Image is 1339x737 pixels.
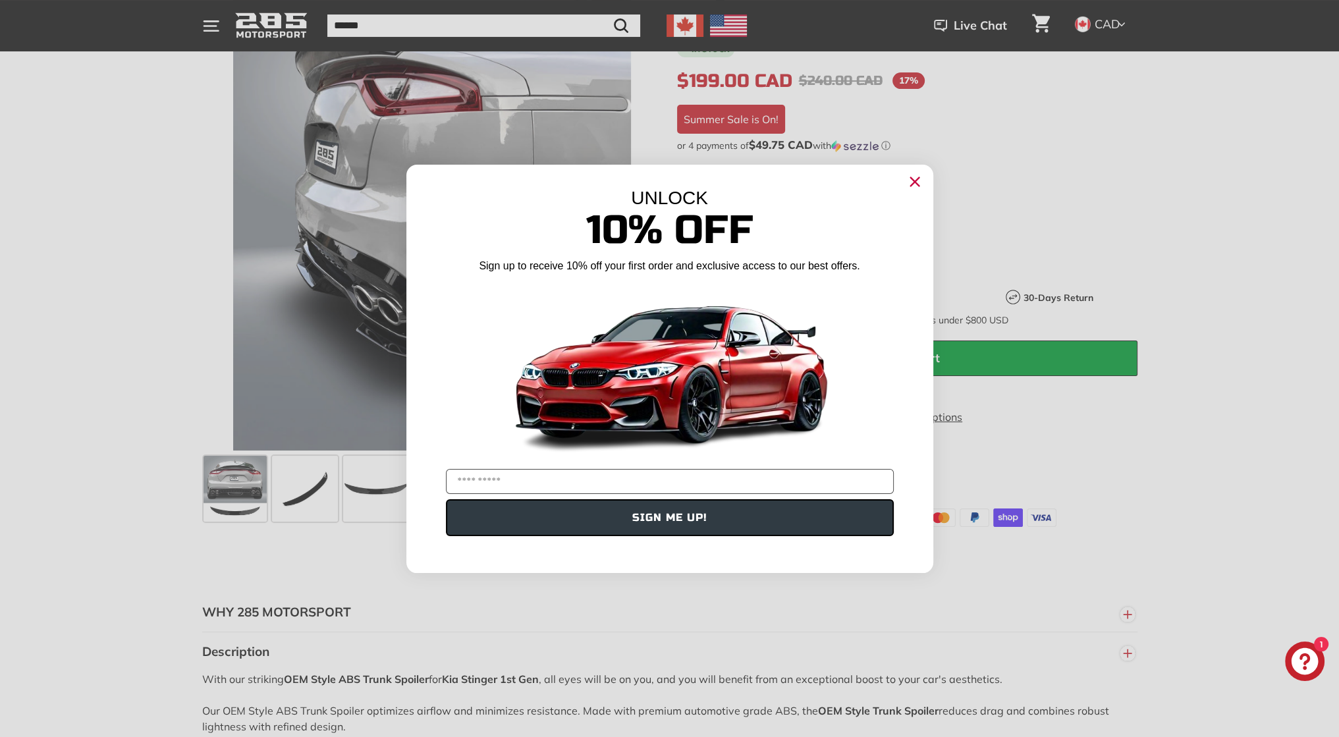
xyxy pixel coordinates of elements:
button: SIGN ME UP! [446,499,894,536]
button: Close dialog [904,171,925,192]
span: 10% Off [586,206,753,254]
img: Banner showing BMW 4 Series Body kit [505,279,834,464]
span: UNLOCK [631,188,708,208]
span: Sign up to receive 10% off your first order and exclusive access to our best offers. [479,260,860,271]
input: YOUR EMAIL [446,469,894,494]
inbox-online-store-chat: Shopify online store chat [1281,641,1328,684]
